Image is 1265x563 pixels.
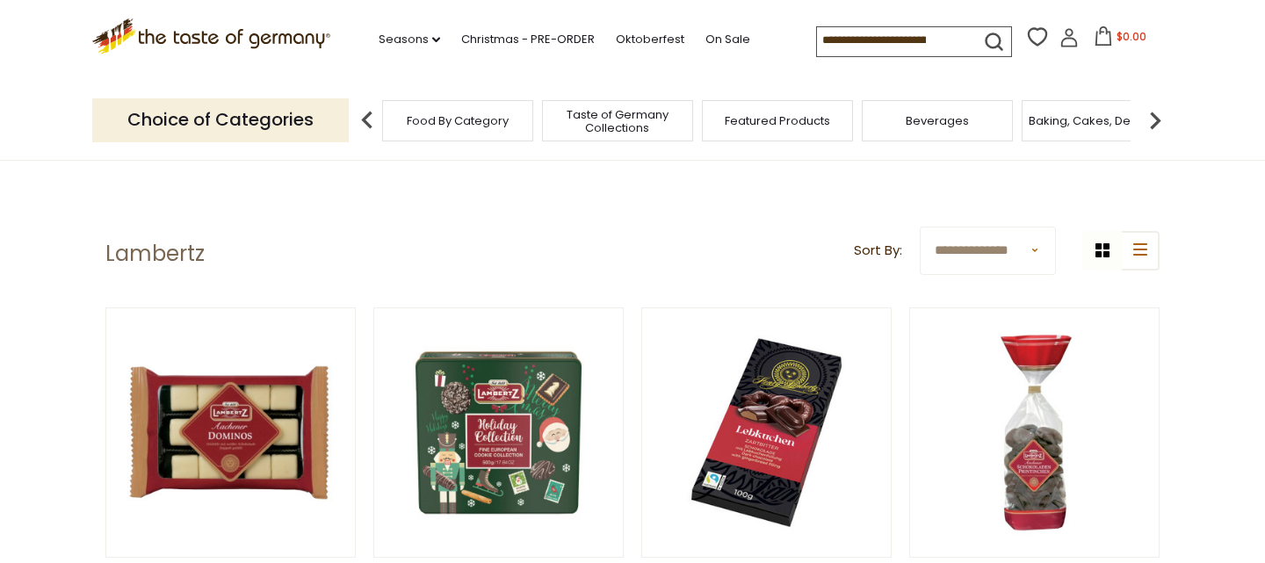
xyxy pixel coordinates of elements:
[906,114,969,127] a: Beverages
[407,114,509,127] a: Food By Category
[725,114,830,127] a: Featured Products
[105,241,205,267] h1: Lambertz
[642,308,891,557] img: Lambertz Chocolate Bar Gingerbread. 100g -BB
[461,30,595,49] a: Christmas - PRE-ORDER
[1029,114,1165,127] a: Baking, Cakes, Desserts
[106,308,355,557] img: Lambertz White Chocolate Dominosteine
[379,30,440,49] a: Seasons
[374,308,623,557] img: Lambertz Sweet Christmas Assorted Cookies in Green Tin
[910,308,1159,557] img: Lambertz Schoko Printinchen
[616,30,684,49] a: Oktoberfest
[92,98,349,141] p: Choice of Categories
[1138,103,1173,138] img: next arrow
[350,103,385,138] img: previous arrow
[705,30,750,49] a: On Sale
[1082,26,1157,53] button: $0.00
[1117,29,1146,44] span: $0.00
[854,240,902,262] label: Sort By:
[547,108,688,134] a: Taste of Germany Collections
